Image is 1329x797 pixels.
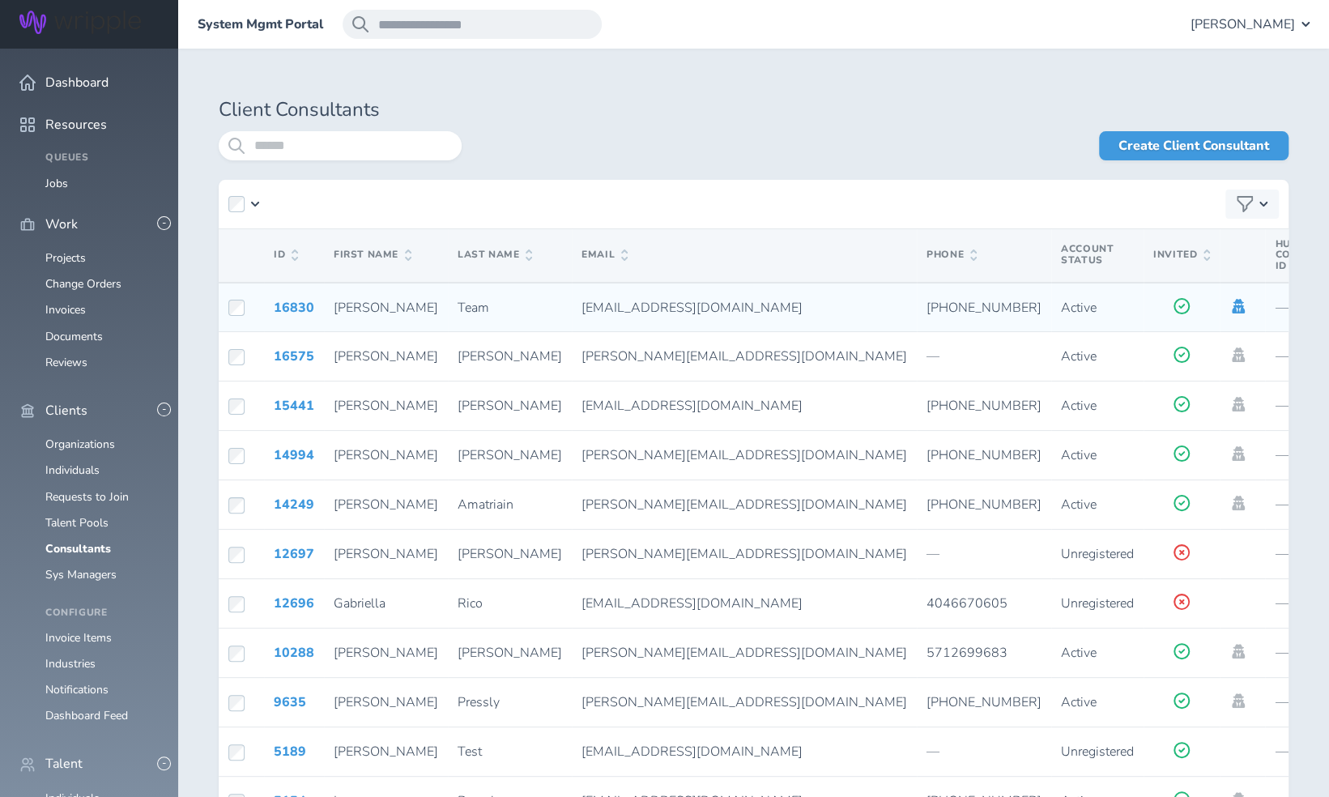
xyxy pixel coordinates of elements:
span: [PHONE_NUMBER] [926,299,1041,317]
span: Unregistered [1061,743,1134,761]
a: 14249 [274,496,314,514]
span: [PERSON_NAME] [1191,17,1295,32]
span: Active [1061,299,1097,317]
a: Invoices [45,302,86,318]
span: [PERSON_NAME][EMAIL_ADDRESS][DOMAIN_NAME] [581,446,907,464]
h1: Client Consultants [219,99,1289,121]
a: Impersonate [1229,397,1247,411]
p: — [926,744,1041,759]
span: ID [274,249,298,261]
span: [EMAIL_ADDRESS][DOMAIN_NAME] [581,595,803,612]
span: [PHONE_NUMBER] [926,446,1041,464]
span: Pressly [458,693,500,711]
a: Sys Managers [45,567,117,582]
span: Unregistered [1061,545,1134,563]
span: Active [1061,446,1097,464]
span: [PERSON_NAME][EMAIL_ADDRESS][DOMAIN_NAME] [581,496,907,514]
span: [EMAIL_ADDRESS][DOMAIN_NAME] [581,299,803,317]
a: System Mgmt Portal [198,17,323,32]
a: 16830 [274,299,314,317]
span: [PERSON_NAME] [334,347,438,365]
span: Email [581,249,628,261]
span: [PERSON_NAME][EMAIL_ADDRESS][DOMAIN_NAME] [581,347,907,365]
span: Amatriain [458,496,513,514]
a: Impersonate [1229,446,1247,461]
span: Resources [45,117,107,132]
h4: Configure [45,607,159,619]
span: Talent [45,757,83,771]
a: Talent Pools [45,515,109,531]
span: [EMAIL_ADDRESS][DOMAIN_NAME] [581,397,803,415]
span: [PHONE_NUMBER] [926,397,1041,415]
span: [PERSON_NAME] [458,644,562,662]
a: Change Orders [45,276,121,292]
button: [PERSON_NAME] [1191,10,1310,39]
a: Individuals [45,462,100,478]
span: [PERSON_NAME] [334,693,438,711]
span: Account Status [1061,242,1114,266]
a: 15441 [274,397,314,415]
a: Impersonate [1229,347,1247,362]
a: Notifications [45,682,109,697]
span: [PERSON_NAME] [334,743,438,761]
a: Impersonate [1229,693,1247,708]
span: Active [1061,347,1097,365]
button: - [157,757,171,770]
span: Active [1061,397,1097,415]
span: [PHONE_NUMBER] [926,693,1041,711]
span: Clients [45,403,87,418]
a: Impersonate [1229,644,1247,658]
p: — [926,547,1041,561]
span: [PERSON_NAME][EMAIL_ADDRESS][DOMAIN_NAME] [581,644,907,662]
span: [PERSON_NAME][EMAIL_ADDRESS][DOMAIN_NAME] [581,693,907,711]
img: Wripple [19,11,141,34]
span: [PERSON_NAME] [458,397,562,415]
a: Industries [45,656,96,671]
h4: Queues [45,152,159,164]
a: Impersonate [1229,496,1247,510]
a: Reviews [45,355,87,370]
span: Active [1061,644,1097,662]
a: 9635 [274,693,306,711]
span: [PHONE_NUMBER] [926,496,1041,514]
span: Test [458,743,482,761]
a: Invoice Items [45,630,112,646]
span: Dashboard [45,75,109,90]
button: - [157,216,171,230]
a: Organizations [45,437,115,452]
span: [PERSON_NAME][EMAIL_ADDRESS][DOMAIN_NAME] [581,545,907,563]
span: Team [458,299,489,317]
a: Consultants [45,541,111,556]
a: Jobs [45,176,68,191]
a: 14994 [274,446,314,464]
span: [PERSON_NAME] [334,496,438,514]
span: Gabriella [334,595,385,612]
a: 12696 [274,595,314,612]
span: [PERSON_NAME] [458,446,562,464]
span: Work [45,217,78,232]
a: Projects [45,250,86,266]
span: [PERSON_NAME] [334,644,438,662]
span: [PERSON_NAME] [458,545,562,563]
span: [PERSON_NAME] [334,299,438,317]
span: Unregistered [1061,595,1134,612]
a: Dashboard Feed [45,708,128,723]
span: Active [1061,496,1097,514]
button: - [157,403,171,416]
span: [PERSON_NAME] [334,397,438,415]
span: [EMAIL_ADDRESS][DOMAIN_NAME] [581,743,803,761]
p: — [926,349,1041,364]
a: 16575 [274,347,314,365]
a: Requests to Join [45,489,129,505]
span: Invited [1153,249,1210,261]
span: [PERSON_NAME] [334,446,438,464]
span: [PERSON_NAME] [334,545,438,563]
span: First Name [334,249,411,261]
span: Last Name [458,249,532,261]
a: Create Client Consultant [1099,131,1289,160]
span: 5712699683 [926,644,1007,662]
span: [PERSON_NAME] [458,347,562,365]
span: Phone [926,249,977,261]
span: Rico [458,595,483,612]
span: Active [1061,693,1097,711]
